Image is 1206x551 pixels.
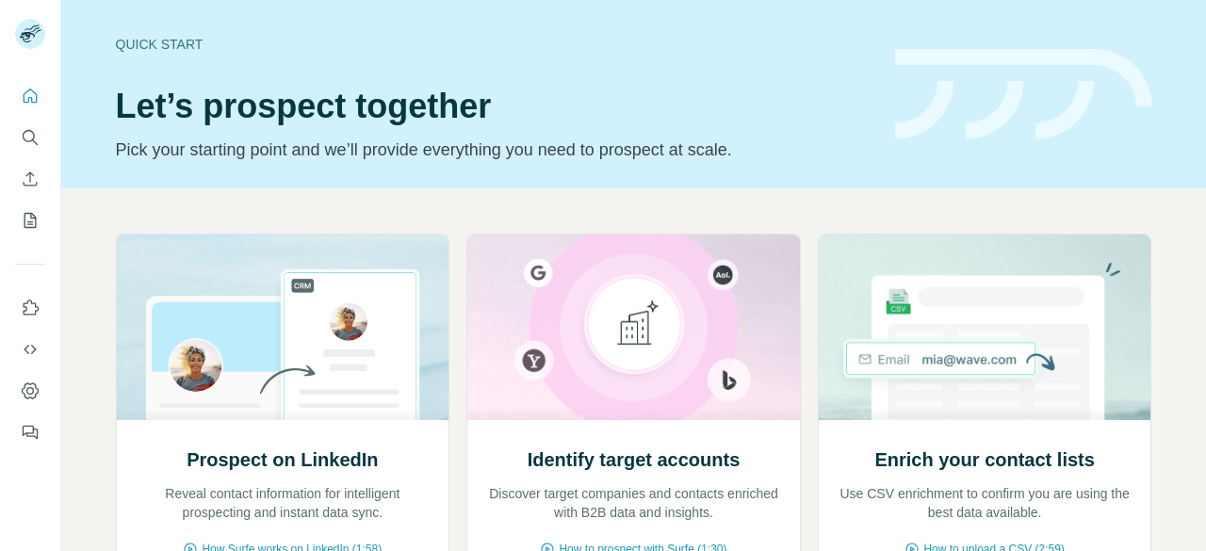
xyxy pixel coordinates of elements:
[466,235,801,420] img: Identify target accounts
[895,49,1152,140] img: banner
[187,446,378,473] h2: Prospect on LinkedIn
[15,332,45,366] button: Use Surfe API
[818,235,1152,420] img: Enrich your contact lists
[15,121,45,154] button: Search
[136,484,431,522] p: Reveal contact information for intelligent prospecting and instant data sync.
[116,235,450,420] img: Prospect on LinkedIn
[15,203,45,237] button: My lists
[15,374,45,408] button: Dashboard
[116,88,872,125] h1: Let’s prospect together
[15,291,45,325] button: Use Surfe on LinkedIn
[116,35,872,54] div: Quick start
[15,162,45,196] button: Enrich CSV
[874,446,1094,473] h2: Enrich your contact lists
[15,79,45,113] button: Quick start
[528,446,741,473] h2: Identify target accounts
[838,484,1133,522] p: Use CSV enrichment to confirm you are using the best data available.
[116,137,872,163] p: Pick your starting point and we’ll provide everything you need to prospect at scale.
[486,484,781,522] p: Discover target companies and contacts enriched with B2B data and insights.
[15,415,45,449] button: Feedback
